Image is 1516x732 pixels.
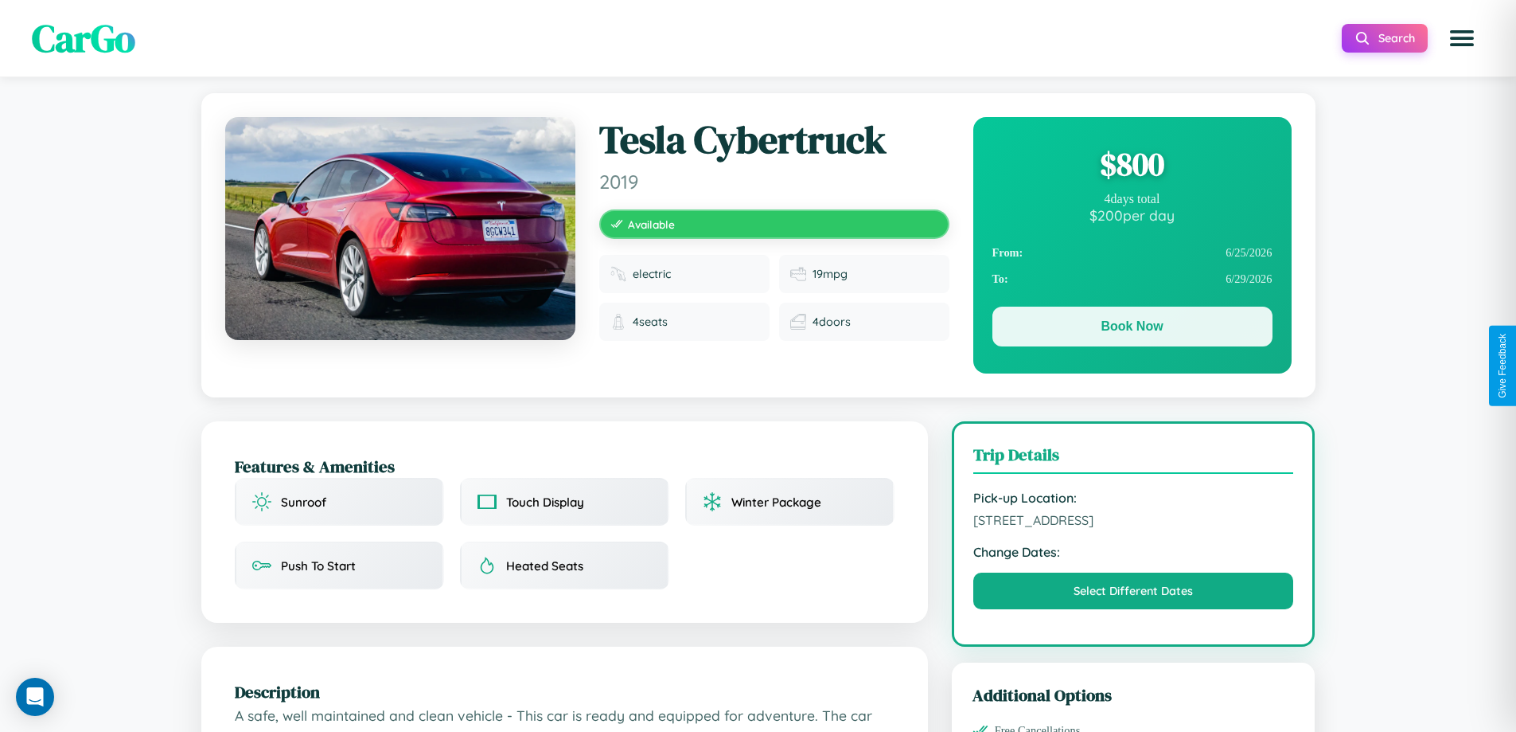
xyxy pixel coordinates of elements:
h3: Trip Details [973,443,1294,474]
img: Fuel efficiency [790,266,806,282]
h2: Description [235,680,894,703]
span: CarGo [32,12,135,65]
span: Available [628,217,675,231]
button: Search [1342,24,1428,53]
img: Fuel type [610,266,626,282]
span: electric [633,267,671,281]
div: 6 / 25 / 2026 [992,240,1272,266]
span: 4 doors [813,315,851,329]
span: 2019 [599,170,949,194]
span: Sunroof [281,495,326,510]
div: Give Feedback [1497,334,1508,398]
h2: Features & Amenities [235,455,894,478]
strong: From: [992,246,1023,260]
button: Select Different Dates [973,573,1294,609]
div: $ 200 per day [992,206,1272,224]
button: Book Now [992,307,1272,346]
button: Open menu [1440,16,1484,61]
h3: Additional Options [972,683,1295,707]
img: Seats [610,314,626,330]
div: 4 days total [992,192,1272,206]
strong: Pick-up Location: [973,490,1294,506]
span: 19 mpg [813,267,848,281]
img: Tesla Cybertruck 2019 [225,117,575,340]
span: Heated Seats [506,558,583,573]
h1: Tesla Cybertruck [599,117,949,163]
div: 6 / 29 / 2026 [992,266,1272,292]
span: Search [1378,31,1415,45]
span: Touch Display [506,495,584,510]
span: [STREET_ADDRESS] [973,512,1294,528]
span: 4 seats [633,315,668,329]
div: $ 800 [992,143,1272,186]
strong: To: [992,272,1008,286]
span: Winter Package [731,495,821,510]
img: Doors [790,314,806,330]
span: Push To Start [281,558,356,573]
strong: Change Dates: [973,544,1294,560]
div: Open Intercom Messenger [16,678,54,716]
